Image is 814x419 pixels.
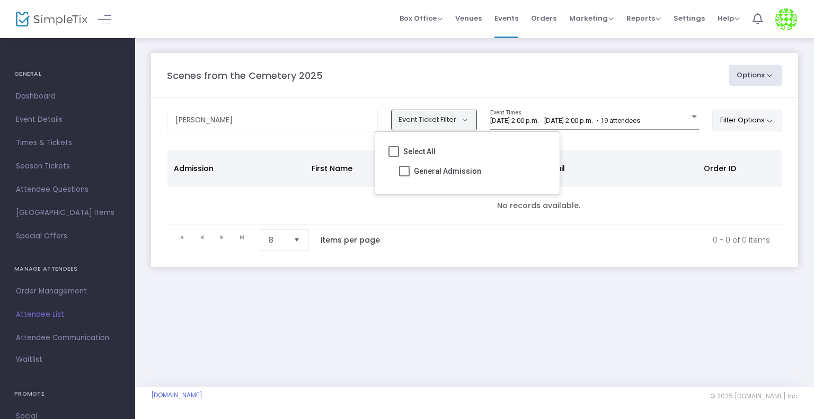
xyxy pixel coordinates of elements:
[16,136,119,150] span: Times & Tickets
[151,391,202,399] a: [DOMAIN_NAME]
[391,110,477,130] button: Event Ticket Filter
[494,5,518,32] span: Events
[712,110,783,131] button: Filter Options
[490,117,640,124] span: [DATE] 2:00 p.m. - [DATE] 2:00 p.m. • 19 attendees
[704,163,736,174] span: Order ID
[718,13,740,23] span: Help
[531,5,556,32] span: Orders
[16,284,119,298] span: Order Management
[16,90,119,103] span: Dashboard
[16,308,119,322] span: Attendee List
[167,110,378,131] input: Search by name, order number, email, ip address
[321,235,380,245] label: items per page
[14,64,121,85] h4: GENERAL
[674,5,705,32] span: Settings
[16,113,119,127] span: Event Details
[414,165,481,177] span: General Admission
[626,13,661,23] span: Reports
[14,384,121,405] h4: PROMOTE
[16,159,119,173] span: Season Tickets
[569,13,614,23] span: Marketing
[729,65,783,86] button: Options
[400,13,443,23] span: Box Office
[289,230,304,250] button: Select
[16,183,119,197] span: Attendee Questions
[174,163,214,174] span: Admission
[403,145,436,158] span: Select All
[16,354,42,365] span: Waitlist
[16,206,119,220] span: [GEOGRAPHIC_DATA] Items
[16,331,119,345] span: Attendee Communication
[167,68,323,83] m-panel-title: Scenes from the Cemetery 2025
[402,229,770,251] kendo-pager-info: 0 - 0 of 0 items
[269,235,285,245] span: 8
[14,258,121,280] h4: MANAGE ATTENDEES
[455,5,482,32] span: Venues
[167,150,782,225] div: Data table
[312,163,352,174] span: First Name
[710,392,798,400] span: © 2025 [DOMAIN_NAME] Inc.
[16,229,119,243] span: Special Offers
